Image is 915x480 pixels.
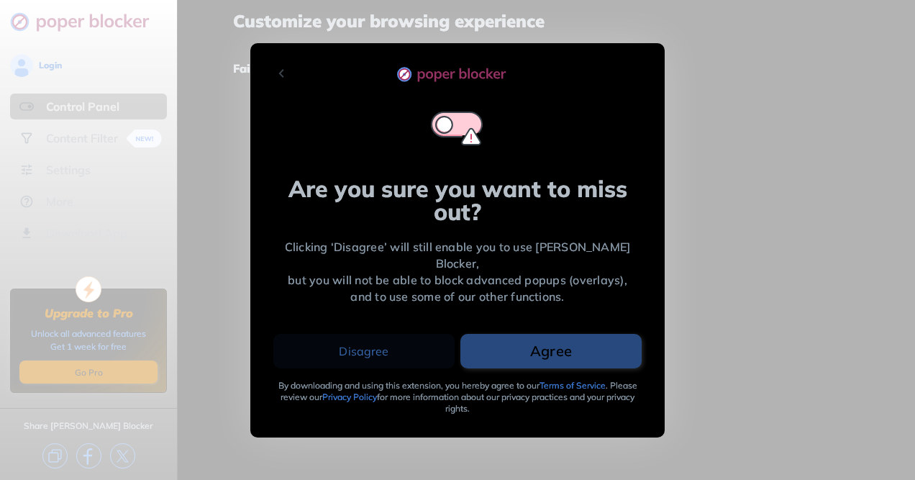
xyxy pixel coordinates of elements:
img: Are you sure alert icon [422,99,493,157]
img: back [273,65,291,82]
button: Agree [460,334,642,368]
div: By downloading and using this extension, you hereby agree to our . Please review our for more inf... [273,380,642,415]
button: Disagree [273,334,455,368]
a: Privacy Policy [322,391,377,402]
div: Clicking ‘Disagree’ will still enable you to use [PERSON_NAME] Blocker, but you will not be able ... [273,239,642,305]
img: logo [396,66,519,82]
div: Are you sure you want to miss out? [273,177,642,223]
a: Terms of Service [540,380,606,391]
